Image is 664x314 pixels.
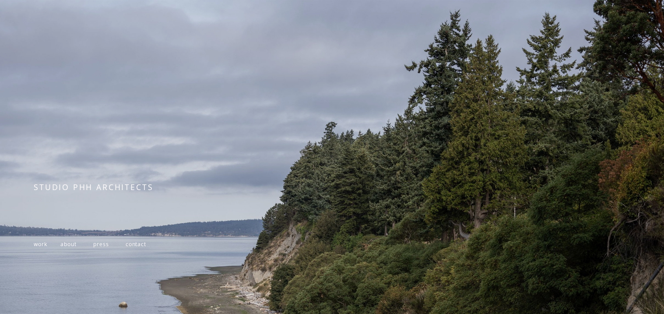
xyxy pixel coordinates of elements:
a: about [60,240,76,248]
a: contact [126,240,146,248]
span: STUDIO PHH ARCHITECTS [34,182,153,192]
a: work [34,240,47,248]
a: press [93,240,109,248]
